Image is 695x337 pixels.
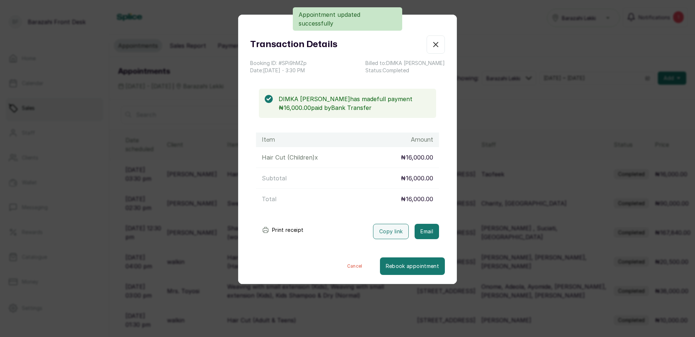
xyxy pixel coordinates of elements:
[380,257,445,275] button: Rebook appointment
[299,10,396,28] p: Appointment updated successfully
[415,224,439,239] button: Email
[256,223,310,237] button: Print receipt
[330,257,380,275] button: Cancel
[250,67,307,74] p: Date: [DATE] ・ 3:30 PM
[279,103,430,112] p: ₦16,000.00 paid by Bank Transfer
[250,38,337,51] h1: Transaction Details
[250,60,307,67] p: Booking ID: # SPi9hMZp
[401,153,433,162] p: ₦16,000.00
[279,95,430,103] p: DIMKA [PERSON_NAME] has made full payment
[262,174,287,183] p: Subtotal
[401,195,433,203] p: ₦16,000.00
[262,135,275,144] h1: Item
[262,153,318,162] p: Hair Cut (Children) x
[365,60,445,67] p: Billed to: DIMKA [PERSON_NAME]
[373,224,409,239] button: Copy link
[262,195,276,203] p: Total
[411,135,433,144] h1: Amount
[365,67,445,74] p: Status: Completed
[401,174,433,183] p: ₦16,000.00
